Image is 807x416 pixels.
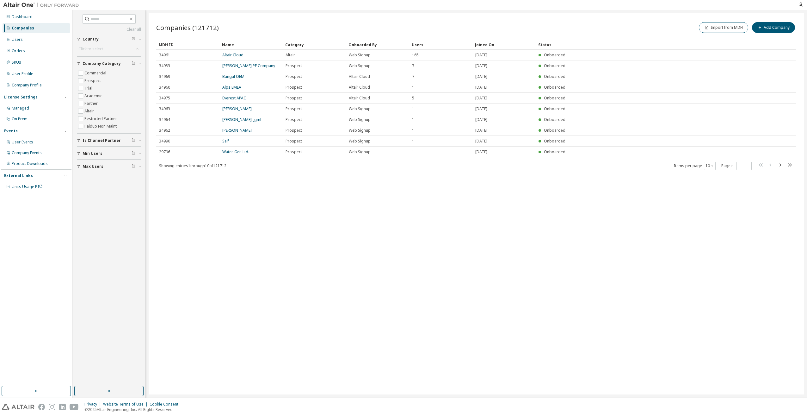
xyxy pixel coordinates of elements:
[132,61,135,66] span: Clear filter
[103,402,150,407] div: Website Terms of Use
[159,117,170,122] span: 34964
[77,45,141,53] div: Click to select
[222,128,252,133] a: [PERSON_NAME]
[286,106,302,111] span: Prospect
[12,14,33,19] div: Dashboard
[38,404,45,410] img: facebook.svg
[132,37,135,42] span: Clear filter
[412,53,419,58] span: 165
[84,402,103,407] div: Privacy
[84,92,103,100] label: Academic
[286,128,302,133] span: Prospect
[77,27,141,32] a: Clear all
[83,151,102,156] span: Min Users
[12,184,43,189] span: Units Usage BI
[132,164,135,169] span: Clear filter
[77,160,141,173] button: Max Users
[12,26,34,31] div: Companies
[286,149,302,154] span: Prospect
[150,402,182,407] div: Cookie Consent
[475,139,487,144] span: [DATE]
[84,77,102,85] label: Prospect
[412,85,414,90] span: 1
[84,115,118,123] label: Restricted Partner
[348,40,407,50] div: Onboarded By
[475,85,487,90] span: [DATE]
[412,128,414,133] span: 1
[222,149,249,154] a: Water-Gen Ltd.
[12,161,48,166] div: Product Downloads
[12,83,42,88] div: Company Profile
[222,63,275,68] a: [PERSON_NAME] PE Company
[4,173,33,178] div: External Links
[12,48,25,54] div: Orders
[412,117,414,122] span: 1
[4,95,38,100] div: License Settings
[83,138,121,143] span: Is Channel Partner
[4,129,18,134] div: Events
[3,2,82,8] img: Altair One
[285,40,343,50] div: Category
[544,138,565,144] span: Onboarded
[349,63,371,68] span: Web Signup
[349,74,370,79] span: Altair Cloud
[349,96,370,101] span: Altair Cloud
[78,47,103,52] div: Click to select
[475,128,487,133] span: [DATE]
[412,149,414,154] span: 1
[159,163,226,168] span: Showing entries 1 through 10 of 121712
[222,138,229,144] a: Self
[156,23,219,32] span: Companies (121712)
[222,74,244,79] a: Bangal OEM
[2,404,34,410] img: altair_logo.svg
[12,37,23,42] div: Users
[222,106,252,111] a: [PERSON_NAME]
[159,106,170,111] span: 34963
[349,139,371,144] span: Web Signup
[544,95,565,101] span: Onboarded
[544,52,565,58] span: Onboarded
[159,40,217,50] div: MDH ID
[475,106,487,111] span: [DATE]
[84,107,95,115] label: Altair
[544,117,565,122] span: Onboarded
[159,63,170,68] span: 34953
[412,139,414,144] span: 1
[412,63,414,68] span: 7
[83,37,99,42] span: Country
[77,147,141,161] button: Min Users
[475,53,487,58] span: [DATE]
[475,40,533,50] div: Joined On
[159,139,170,144] span: 34990
[159,128,170,133] span: 34962
[77,32,141,46] button: Country
[286,74,302,79] span: Prospect
[286,85,302,90] span: Prospect
[12,140,33,145] div: User Events
[544,85,565,90] span: Onboarded
[349,128,371,133] span: Web Signup
[159,149,170,154] span: 29796
[412,74,414,79] span: 7
[475,63,487,68] span: [DATE]
[222,52,243,58] a: Altair Cloud
[699,22,748,33] button: Import from MDH
[475,117,487,122] span: [DATE]
[84,407,182,412] p: © 2025 Altair Engineering, Inc. All Rights Reserved.
[49,404,55,410] img: instagram.svg
[674,162,716,170] span: Items per page
[84,100,99,107] label: Partner
[222,40,280,50] div: Name
[159,96,170,101] span: 34975
[12,60,21,65] div: SKUs
[159,85,170,90] span: 34960
[286,63,302,68] span: Prospect
[159,53,170,58] span: 34961
[349,85,370,90] span: Altair Cloud
[12,150,42,155] div: Company Events
[12,71,33,76] div: User Profile
[222,85,241,90] a: Alps EMEA
[475,149,487,154] span: [DATE]
[349,117,371,122] span: Web Signup
[12,106,29,111] div: Managed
